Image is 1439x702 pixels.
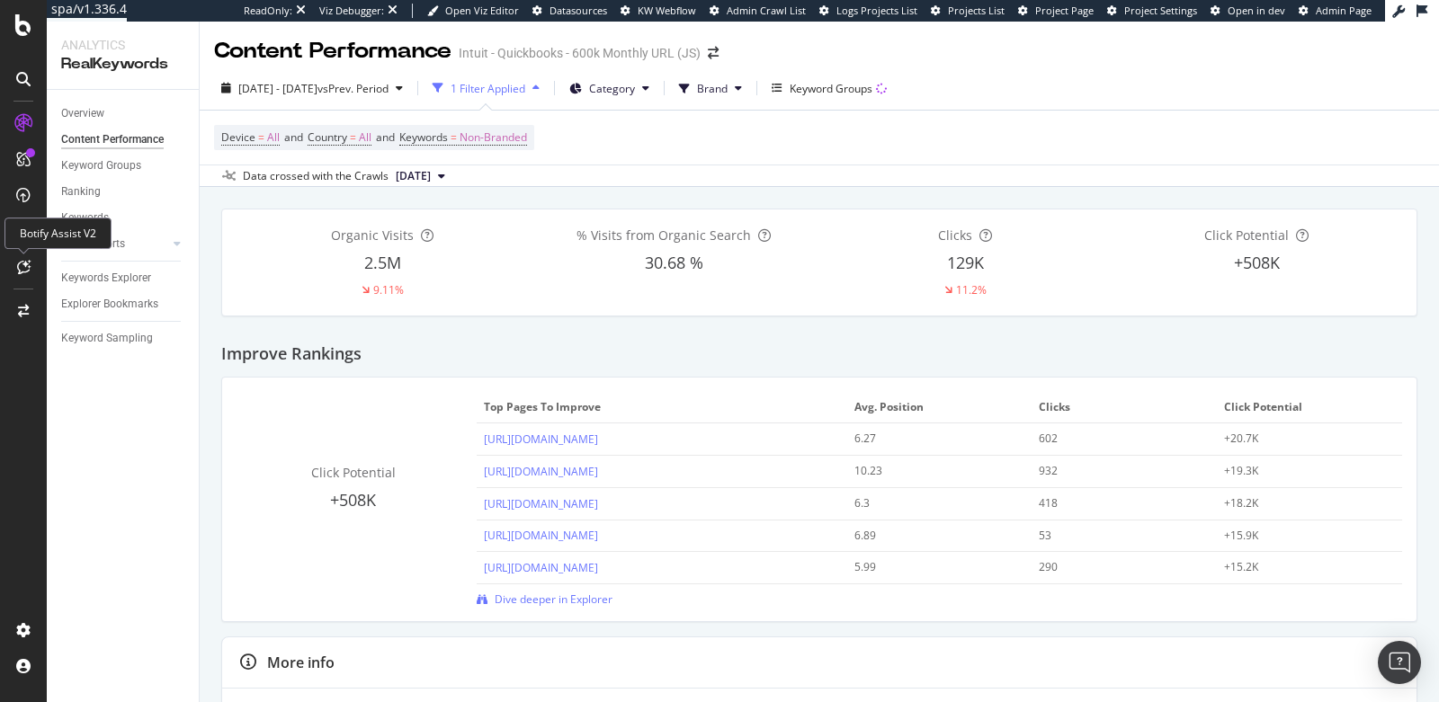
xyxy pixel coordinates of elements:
div: 9.11% [373,282,404,298]
span: KW Webflow [638,4,696,17]
div: 418 [1039,495,1193,511]
span: Device [221,129,255,145]
a: Projects List [931,4,1005,18]
span: Open Viz Editor [445,4,519,17]
div: Data crossed with the Crawls [243,168,389,184]
div: 6.27 [854,431,1008,447]
a: Dive deeper in Explorer [477,591,612,607]
span: +508K [330,489,376,511]
a: More Reports [61,235,168,253]
div: Keyword Sampling [61,329,153,348]
a: [URL][DOMAIN_NAME] [484,528,598,543]
span: vs Prev. Period [317,81,389,96]
div: Viz Debugger: [319,4,384,18]
span: and [376,129,395,145]
a: Project Page [1018,4,1094,18]
div: Ranking [61,182,101,201]
span: Admin Page [1316,4,1372,17]
span: = [451,129,457,145]
a: Explorer Bookmarks [61,295,186,314]
span: Admin Crawl List [727,4,806,17]
span: Avg. Position [854,399,1021,415]
div: More info [267,653,335,673]
div: arrow-right-arrow-left [708,47,719,59]
span: [DATE] - [DATE] [238,81,317,96]
div: 290 [1039,559,1193,575]
div: +15.9K [1224,528,1378,544]
div: Intuit - Quickbooks - 600k Monthly URL (JS) [459,44,701,62]
button: 1 Filter Applied [425,74,547,102]
span: 2.5M [364,252,401,273]
a: Logs Projects List [819,4,917,18]
span: = [258,129,264,145]
span: = [350,129,356,145]
span: Category [589,81,635,96]
a: Ranking [61,182,186,201]
div: +18.2K [1224,495,1378,511]
a: [URL][DOMAIN_NAME] [484,431,598,447]
a: Datasources [532,4,607,18]
div: Keywords Explorer [61,269,151,288]
span: Click Potential [1224,399,1390,415]
span: Click Potential [311,464,396,481]
div: +15.2K [1224,559,1378,575]
a: Project Settings [1107,4,1197,18]
div: Overview [61,104,104,123]
span: Top pages to improve [484,399,836,415]
div: 10.23 [854,463,1008,479]
a: Overview [61,104,186,123]
div: 932 [1039,463,1193,479]
div: Open Intercom Messenger [1378,641,1421,684]
div: Botify Assist V2 [4,218,112,249]
a: Open Viz Editor [427,4,519,18]
div: 1 Filter Applied [451,81,525,96]
div: 6.3 [854,495,1008,511]
span: +508K [1234,252,1280,273]
div: Analytics [61,36,184,54]
span: Datasources [550,4,607,17]
h2: Improve Rankings [221,345,362,363]
span: Organic Visits [331,227,414,244]
a: [URL][DOMAIN_NAME] [484,464,598,479]
span: Dive deeper in Explorer [495,591,612,607]
span: Project Settings [1124,4,1197,17]
a: Content Performance [61,130,186,149]
div: Explorer Bookmarks [61,295,158,314]
div: Keywords [61,209,109,227]
a: Admin Crawl List [710,4,806,18]
span: Clicks [1039,399,1205,415]
a: [URL][DOMAIN_NAME] [484,560,598,575]
div: 5.99 [854,559,1008,575]
div: Keyword Groups [790,81,872,96]
a: Admin Page [1299,4,1372,18]
div: +19.3K [1224,463,1378,479]
div: +20.7K [1224,431,1378,447]
div: 6.89 [854,528,1008,544]
span: % Visits from Organic Search [576,227,751,244]
span: and [284,129,303,145]
button: Category [562,74,657,102]
span: Open in dev [1228,4,1285,17]
span: All [359,125,371,150]
div: Content Performance [61,130,164,149]
div: Content Performance [214,36,451,67]
div: ReadOnly: [244,4,292,18]
div: 602 [1039,431,1193,447]
a: Keyword Sampling [61,329,186,348]
span: 2025 Jun. 20th [396,168,431,184]
span: Brand [697,81,728,96]
span: Projects List [948,4,1005,17]
button: Brand [672,74,749,102]
span: 129K [947,252,984,273]
span: Logs Projects List [836,4,917,17]
a: [URL][DOMAIN_NAME] [484,496,598,511]
div: 11.2% [956,282,987,298]
span: All [267,125,280,150]
div: Keyword Groups [61,156,141,175]
span: Non-Branded [460,125,527,150]
span: Keywords [399,129,448,145]
a: KW Webflow [621,4,696,18]
a: Keywords [61,209,186,227]
span: Country [308,129,347,145]
span: Clicks [938,227,972,244]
